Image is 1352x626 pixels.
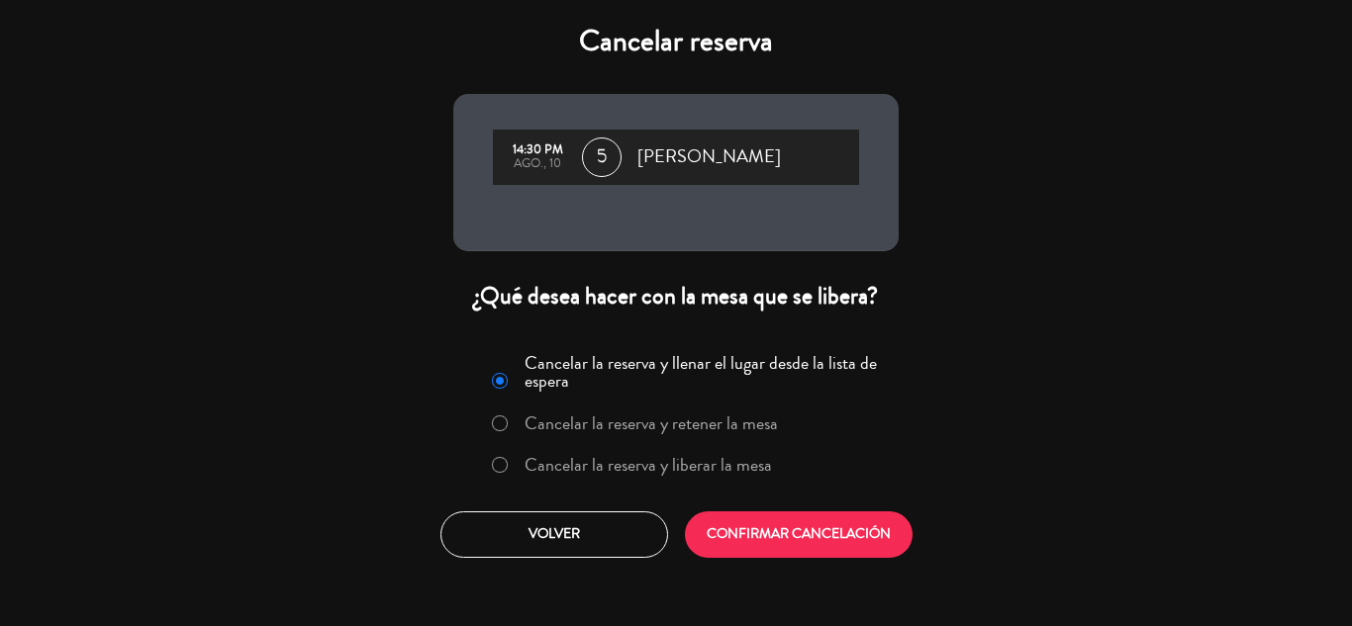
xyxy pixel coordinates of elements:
h4: Cancelar reserva [453,24,899,59]
label: Cancelar la reserva y retener la mesa [525,414,778,432]
label: Cancelar la reserva y llenar el lugar desde la lista de espera [525,354,887,390]
label: Cancelar la reserva y liberar la mesa [525,456,772,474]
button: Volver [440,511,668,558]
div: ¿Qué desea hacer con la mesa que se libera? [453,281,899,312]
div: 14:30 PM [503,143,572,157]
span: 5 [582,137,622,177]
span: [PERSON_NAME] [637,142,781,172]
button: CONFIRMAR CANCELACIÓN [685,511,913,558]
div: ago., 10 [503,157,572,171]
